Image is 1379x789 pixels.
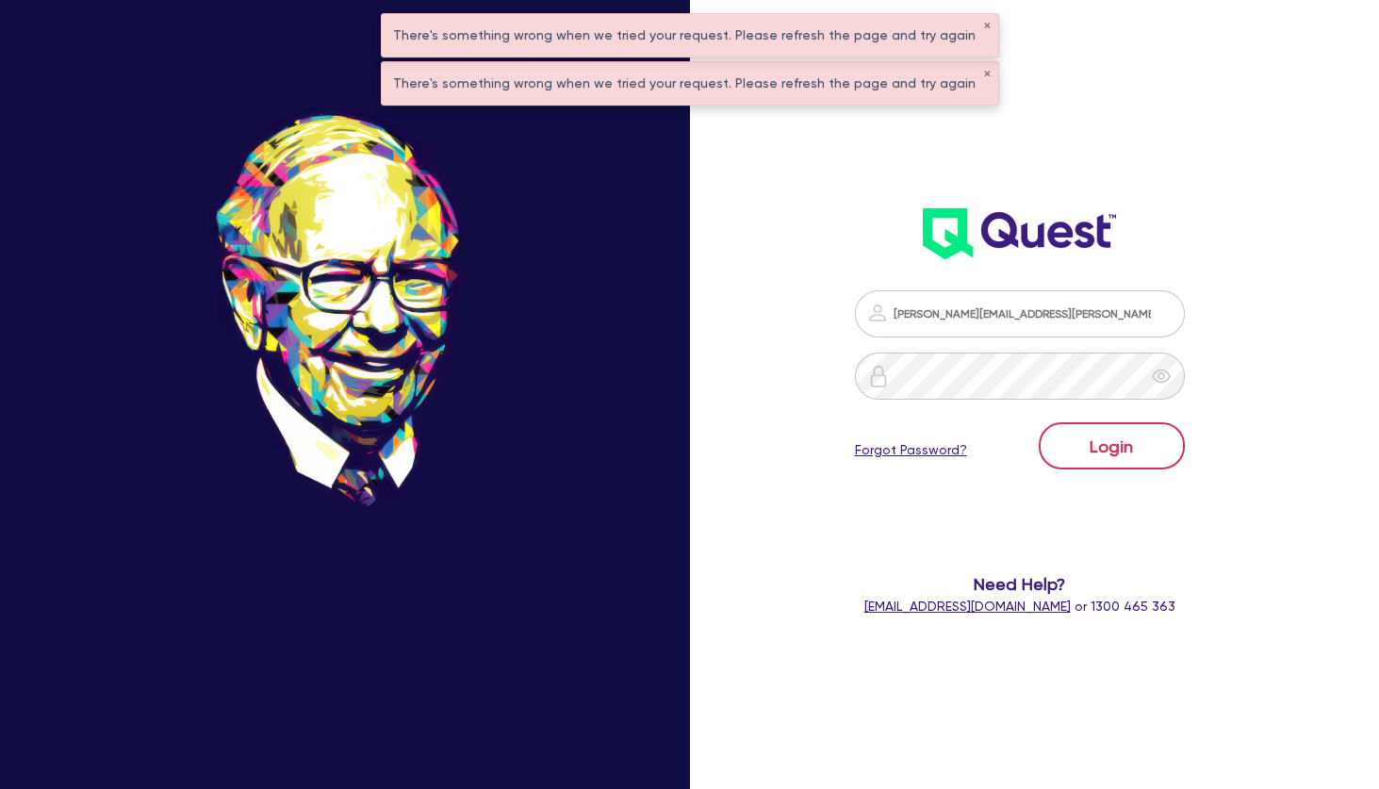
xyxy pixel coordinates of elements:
[382,14,998,57] div: There's something wrong when we tried your request. Please refresh the page and try again
[1039,422,1185,469] button: Login
[855,290,1185,337] input: Email address
[855,440,967,460] a: Forgot Password?
[983,22,991,31] button: ✕
[382,62,998,105] div: There's something wrong when we tried your request. Please refresh the page and try again
[867,365,890,387] img: icon-password
[864,599,1175,614] span: or 1300 465 363
[1152,367,1171,386] span: eye
[983,70,991,79] button: ✕
[290,660,408,674] span: - [PERSON_NAME]
[864,599,1071,614] a: [EMAIL_ADDRESS][DOMAIN_NAME]
[842,571,1196,597] span: Need Help?
[866,302,889,324] img: icon-password
[923,208,1116,259] img: wH2k97JdezQIQAAAABJRU5ErkJggg==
